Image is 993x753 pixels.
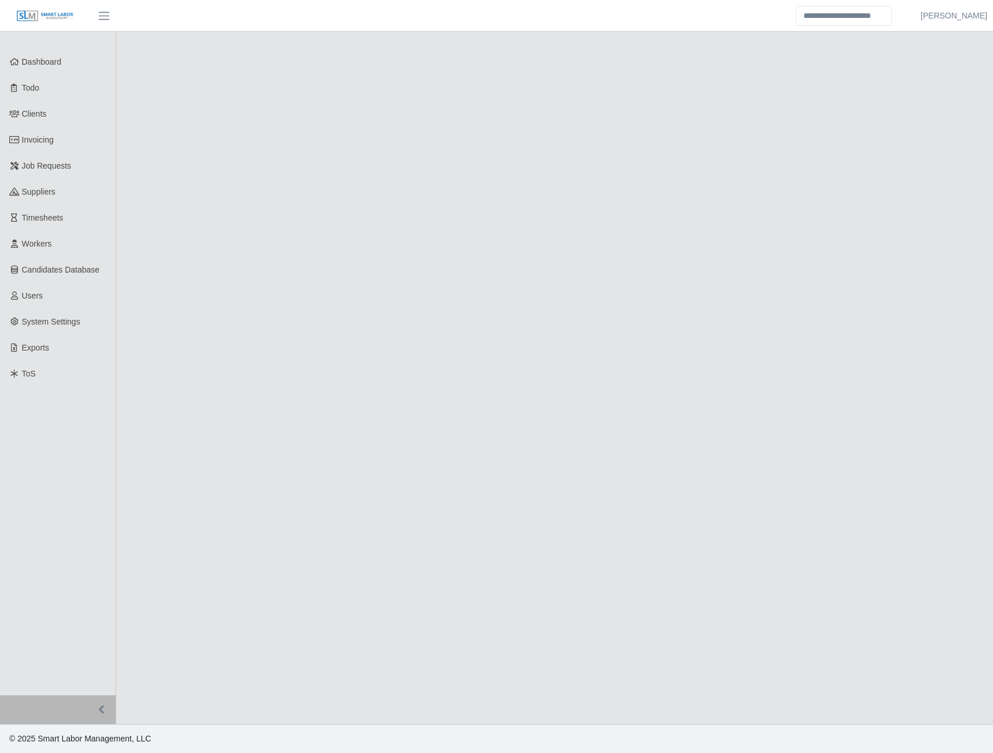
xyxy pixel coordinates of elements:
[22,343,49,352] span: Exports
[921,10,987,22] a: [PERSON_NAME]
[22,83,39,92] span: Todo
[22,239,52,248] span: Workers
[22,265,100,274] span: Candidates Database
[22,291,43,300] span: Users
[22,187,55,196] span: Suppliers
[22,57,62,66] span: Dashboard
[22,317,80,326] span: System Settings
[22,213,64,222] span: Timesheets
[9,734,151,743] span: © 2025 Smart Labor Management, LLC
[22,109,47,118] span: Clients
[22,369,36,378] span: ToS
[22,135,54,144] span: Invoicing
[796,6,892,26] input: Search
[16,10,74,23] img: SLM Logo
[22,161,72,170] span: Job Requests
